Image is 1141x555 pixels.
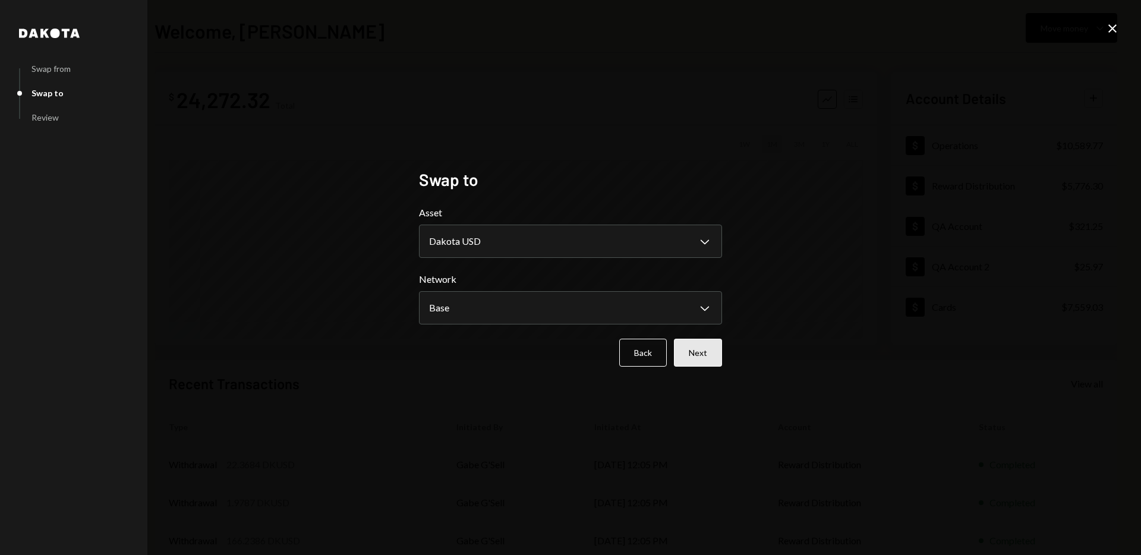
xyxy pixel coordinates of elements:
h2: Swap to [419,168,722,191]
button: Next [674,339,722,367]
button: Network [419,291,722,324]
div: Swap from [31,64,71,74]
button: Asset [419,225,722,258]
div: Review [31,112,59,122]
button: Back [619,339,667,367]
div: Swap to [31,88,64,98]
label: Asset [419,206,722,220]
label: Network [419,272,722,286]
